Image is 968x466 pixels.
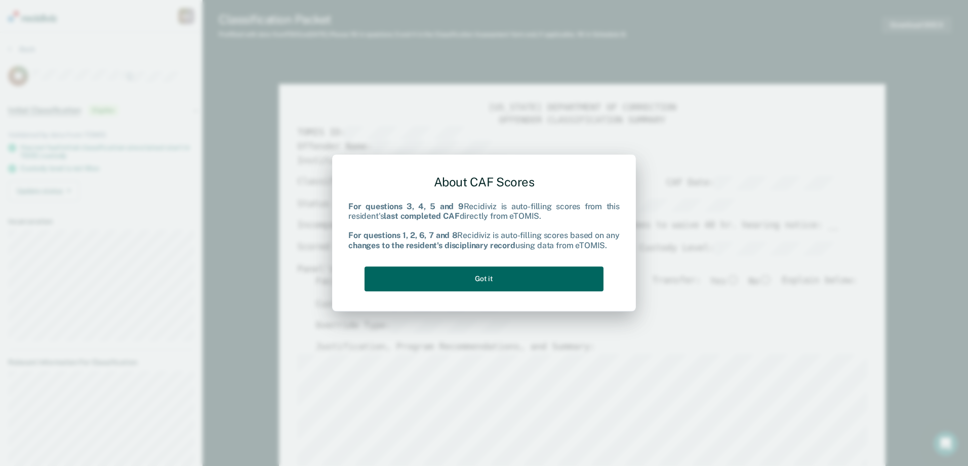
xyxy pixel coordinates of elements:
[348,202,464,211] b: For questions 3, 4, 5 and 9
[348,241,515,250] b: changes to the resident's disciplinary record
[348,202,620,250] div: Recidiviz is auto-filling scores from this resident's directly from eTOMIS. Recidiviz is auto-fil...
[365,266,603,291] button: Got it
[384,211,459,221] b: last completed CAF
[348,167,620,198] div: About CAF Scores
[348,231,457,241] b: For questions 1, 2, 6, 7 and 8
